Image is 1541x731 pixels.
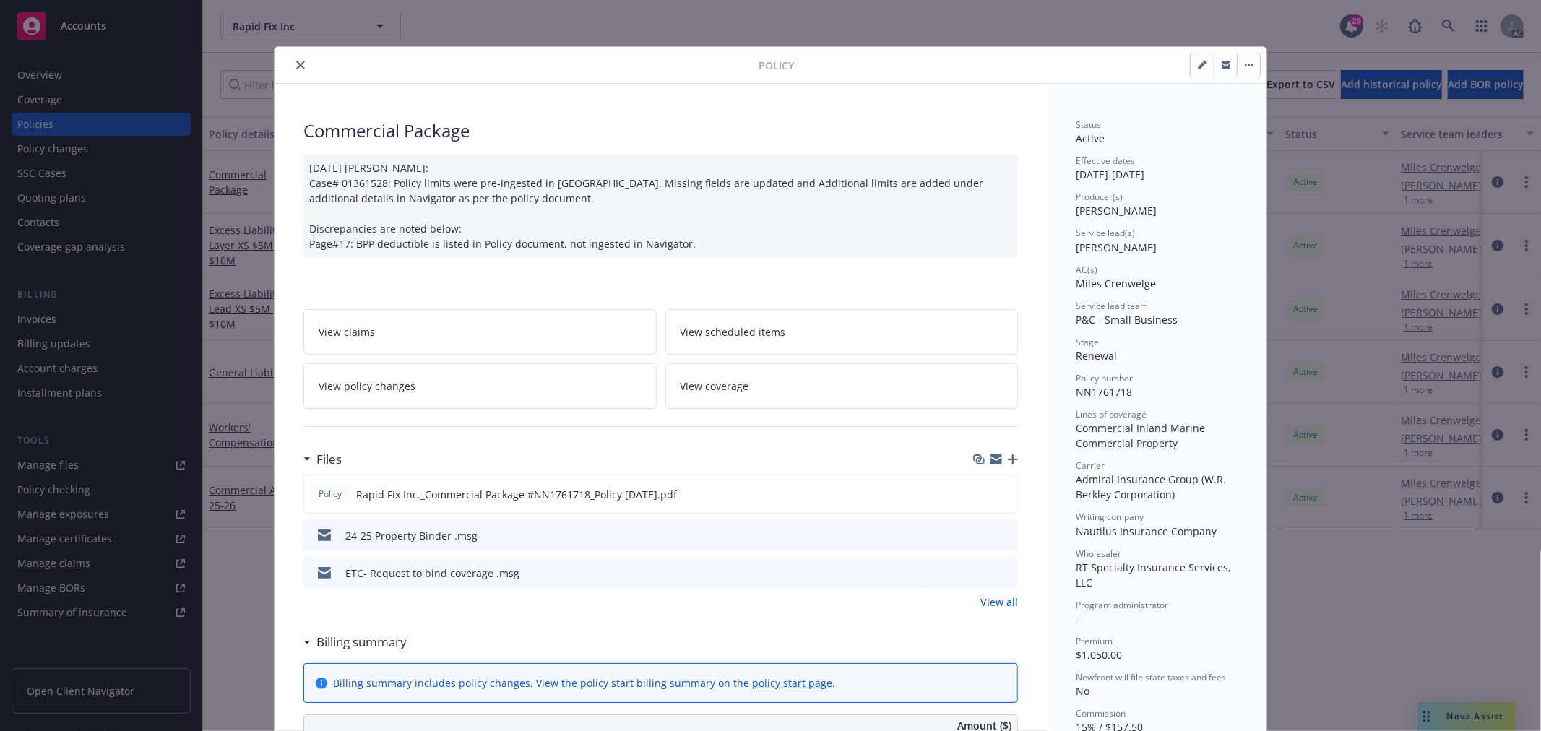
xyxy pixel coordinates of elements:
[1076,313,1178,326] span: P&C - Small Business
[1076,599,1168,611] span: Program administrator
[1076,671,1226,683] span: Newfront will file state taxes and fees
[1076,524,1217,538] span: Nautilus Insurance Company
[1076,300,1148,312] span: Service lead team
[1076,420,1238,436] div: Commercial Inland Marine
[319,324,375,339] span: View claims
[345,566,519,581] div: ETC- Request to bind coverage .msg
[998,487,1011,502] button: preview file
[1076,472,1229,501] span: Admiral Insurance Group (W.R. Berkley Corporation)
[316,450,342,469] h3: Files
[303,155,1018,257] div: [DATE] [PERSON_NAME]: Case# 01361528: Policy limits were pre-ingested in [GEOGRAPHIC_DATA]. Missi...
[1076,372,1133,384] span: Policy number
[1076,612,1079,626] span: -
[975,487,987,502] button: download file
[292,56,309,74] button: close
[752,676,832,690] a: policy start page
[1076,227,1135,239] span: Service lead(s)
[1076,264,1097,276] span: AC(s)
[976,528,988,543] button: download file
[303,309,657,355] a: View claims
[1076,635,1113,647] span: Premium
[303,118,1018,143] div: Commercial Package
[1076,277,1156,290] span: Miles Crenwelge
[1076,684,1089,698] span: No
[1076,648,1122,662] span: $1,050.00
[665,309,1019,355] a: View scheduled items
[1076,204,1157,217] span: [PERSON_NAME]
[1076,336,1099,348] span: Stage
[319,379,415,394] span: View policy changes
[1076,155,1135,167] span: Effective dates
[316,488,345,501] span: Policy
[1076,241,1157,254] span: [PERSON_NAME]
[303,633,407,652] div: Billing summary
[1076,561,1234,589] span: RT Specialty Insurance Services, LLC
[333,675,835,691] div: Billing summary includes policy changes. View the policy start billing summary on the .
[976,566,988,581] button: download file
[1076,548,1121,560] span: Wholesaler
[1076,155,1238,182] div: [DATE] - [DATE]
[1076,191,1123,203] span: Producer(s)
[1076,385,1132,399] span: NN1761718
[681,324,786,339] span: View scheduled items
[356,487,677,502] span: Rapid Fix Inc._Commercial Package #NN1761718_Policy [DATE].pdf
[1076,118,1101,131] span: Status
[1076,436,1238,451] div: Commercial Property
[759,58,794,73] span: Policy
[1076,459,1105,472] span: Carrier
[1076,511,1144,523] span: Writing company
[1076,349,1117,363] span: Renewal
[316,633,407,652] h3: Billing summary
[1076,707,1126,719] span: Commission
[345,528,478,543] div: 24-25 Property Binder .msg
[681,379,749,394] span: View coverage
[1076,131,1105,145] span: Active
[999,566,1012,581] button: preview file
[303,450,342,469] div: Files
[665,363,1019,409] a: View coverage
[980,594,1018,610] a: View all
[303,363,657,409] a: View policy changes
[999,528,1012,543] button: preview file
[1076,408,1147,420] span: Lines of coverage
